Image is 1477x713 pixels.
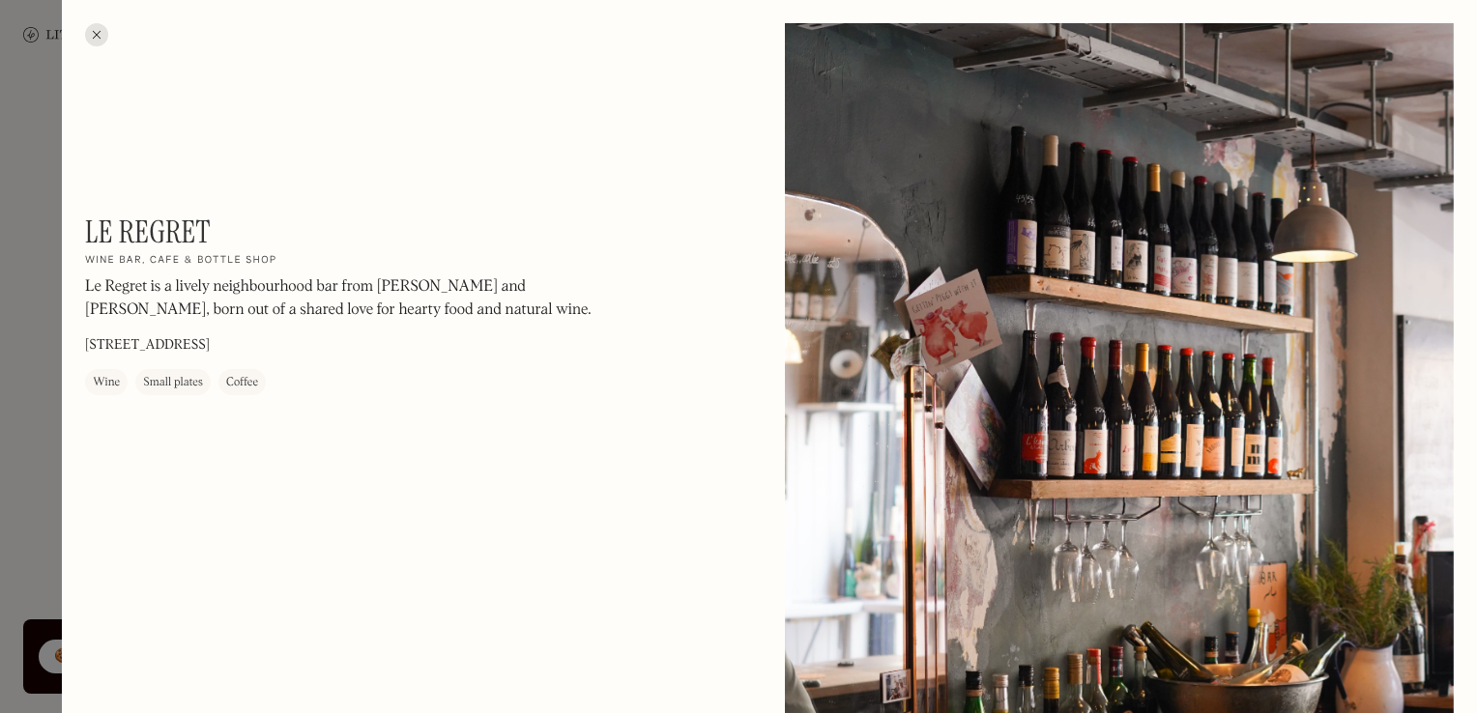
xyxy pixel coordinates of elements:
[85,276,607,323] p: Le Regret is a lively neighbourhood bar from [PERSON_NAME] and [PERSON_NAME], born out of a share...
[93,374,120,393] div: Wine
[85,336,210,356] p: [STREET_ADDRESS]
[85,255,276,269] h2: Wine bar, cafe & bottle shop
[226,374,258,393] div: Coffee
[143,374,203,393] div: Small plates
[85,214,211,250] h1: Le Regret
